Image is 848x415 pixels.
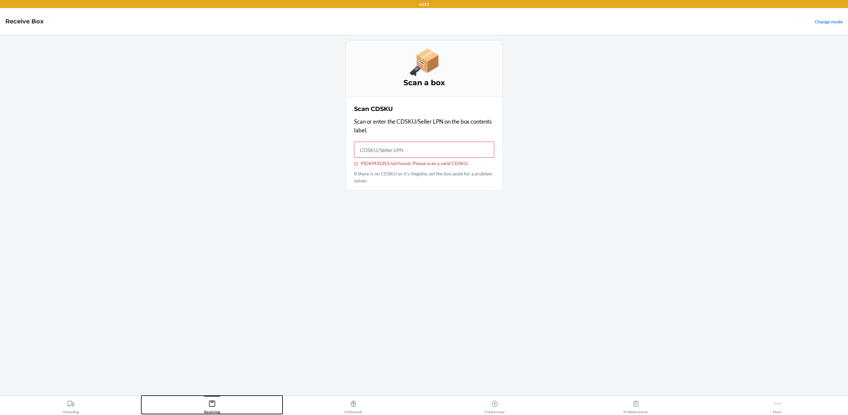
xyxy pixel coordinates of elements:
[354,142,494,158] input: PIDKM3S3S3 not found. Please scan a valid CDSKU.
[283,396,424,414] button: Outbounds
[419,1,429,7] p: LAX1
[354,170,494,184] p: If there is no CDSKU or it's illegible, set the box aside for a problem solver.
[204,397,220,414] div: Receiving
[62,397,79,414] div: Unloading
[565,396,707,414] button: Problem Solver
[707,396,848,414] button: More
[354,160,494,166] div: PIDKM3S3S3 not found. Please scan a valid CDSKU.
[141,396,283,414] button: Receiving
[624,397,648,414] div: Problem Solver
[354,117,494,134] p: Scan or enter the CDSKU/Seller LPN on the box contents label.
[424,396,565,414] button: Create Issue
[773,397,782,414] div: More
[5,17,44,26] h4: Receive Box
[485,397,505,414] div: Create Issue
[344,397,362,414] div: Outbounds
[815,19,843,24] a: Change mode
[354,105,393,113] h2: Scan CDSKU
[354,78,494,88] h3: Scan a box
